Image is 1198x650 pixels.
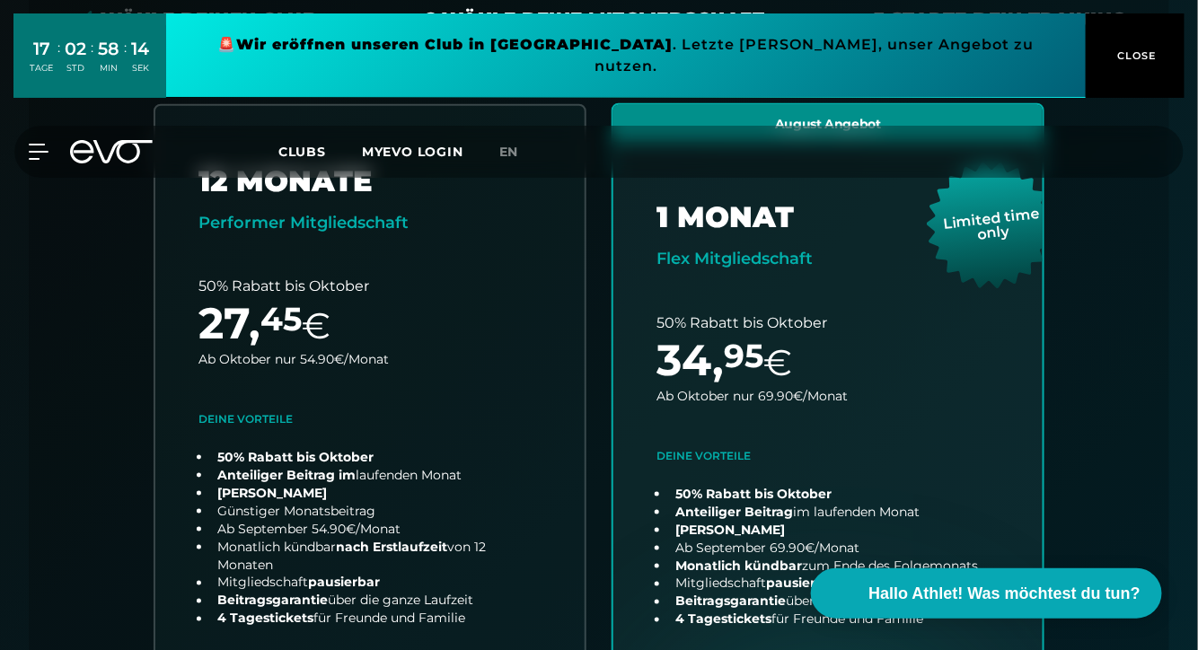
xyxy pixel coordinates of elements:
[99,36,120,62] div: 58
[1086,13,1185,98] button: CLOSE
[66,62,87,75] div: STD
[66,36,87,62] div: 02
[499,144,519,160] span: en
[125,38,128,85] div: :
[362,144,463,160] a: MYEVO LOGIN
[499,142,541,162] a: en
[868,582,1141,606] span: Hallo Athlet! Was möchtest du tun?
[58,38,61,85] div: :
[811,568,1162,619] button: Hallo Athlet! Was möchtest du tun?
[278,144,326,160] span: Clubs
[278,143,362,160] a: Clubs
[99,62,120,75] div: MIN
[132,36,150,62] div: 14
[1114,48,1158,64] span: CLOSE
[132,62,150,75] div: SEK
[92,38,94,85] div: :
[31,62,54,75] div: TAGE
[31,36,54,62] div: 17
